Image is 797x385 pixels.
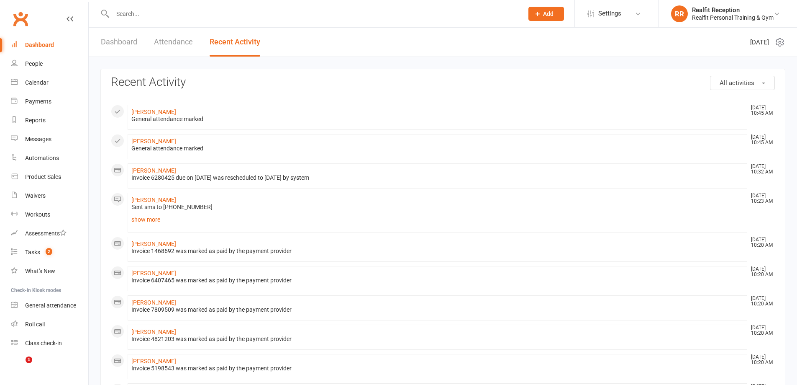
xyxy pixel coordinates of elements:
a: People [11,54,88,73]
a: Payments [11,92,88,111]
div: Invoice 5198543 was marked as paid by the payment provider [131,365,743,372]
div: Invoice 7809509 was marked as paid by the payment provider [131,306,743,313]
a: [PERSON_NAME] [131,299,176,306]
div: RR [671,5,688,22]
div: Automations [25,155,59,161]
a: show more [131,214,743,225]
a: [PERSON_NAME] [131,240,176,247]
a: Reports [11,111,88,130]
a: Automations [11,149,88,168]
div: Tasks [25,249,40,256]
a: [PERSON_NAME] [131,109,176,115]
a: Waivers [11,186,88,205]
div: Payments [25,98,51,105]
a: Messages [11,130,88,149]
a: Attendance [154,28,193,57]
div: Reports [25,117,46,124]
div: Dashboard [25,41,54,48]
time: [DATE] 10:20 AM [747,237,774,248]
a: Tasks 2 [11,243,88,262]
a: Class kiosk mode [11,334,88,353]
span: All activities [720,79,754,87]
a: Clubworx [10,8,31,29]
button: Add [528,7,564,21]
div: Invoice 6407465 was marked as paid by the payment provider [131,277,743,284]
a: General attendance kiosk mode [11,296,88,315]
time: [DATE] 10:45 AM [747,134,774,145]
div: Realfit Personal Training & Gym [692,14,774,21]
button: All activities [710,76,775,90]
time: [DATE] 10:32 AM [747,164,774,175]
a: [PERSON_NAME] [131,328,176,335]
a: Dashboard [101,28,137,57]
span: [DATE] [750,37,769,47]
a: [PERSON_NAME] [131,138,176,145]
div: Realfit Reception [692,6,774,14]
div: What's New [25,268,55,274]
div: Invoice 6280425 due on [DATE] was rescheduled to [DATE] by system [131,174,743,181]
time: [DATE] 10:20 AM [747,266,774,277]
div: Invoice 1468692 was marked as paid by the payment provider [131,248,743,255]
div: Messages [25,136,51,142]
a: Calendar [11,73,88,92]
a: Dashboard [11,36,88,54]
time: [DATE] 10:20 AM [747,354,774,365]
a: What's New [11,262,88,281]
a: Roll call [11,315,88,334]
span: Sent sms to [PHONE_NUMBER] [131,204,213,210]
input: Search... [110,8,518,20]
iframe: Intercom live chat [8,357,28,377]
span: Add [543,10,554,17]
a: Workouts [11,205,88,224]
span: 1 [26,357,32,363]
a: [PERSON_NAME] [131,270,176,276]
a: [PERSON_NAME] [131,358,176,364]
div: General attendance marked [131,145,743,152]
span: Settings [598,4,621,23]
div: Product Sales [25,173,61,180]
a: Recent Activity [210,28,260,57]
div: Workouts [25,211,50,218]
time: [DATE] 10:45 AM [747,105,774,116]
div: Calendar [25,79,49,86]
a: Assessments [11,224,88,243]
div: Invoice 4821203 was marked as paid by the payment provider [131,336,743,343]
div: General attendance [25,302,76,309]
div: Class check-in [25,340,62,346]
time: [DATE] 10:23 AM [747,193,774,204]
a: Product Sales [11,168,88,186]
a: [PERSON_NAME] [131,196,176,203]
a: [PERSON_NAME] [131,167,176,174]
time: [DATE] 10:20 AM [747,296,774,307]
div: General attendance marked [131,116,743,123]
h3: Recent Activity [111,76,775,89]
span: 2 [46,248,52,255]
div: Assessments [25,230,67,237]
time: [DATE] 10:20 AM [747,325,774,336]
div: People [25,60,43,67]
div: Roll call [25,321,45,328]
div: Waivers [25,192,46,199]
